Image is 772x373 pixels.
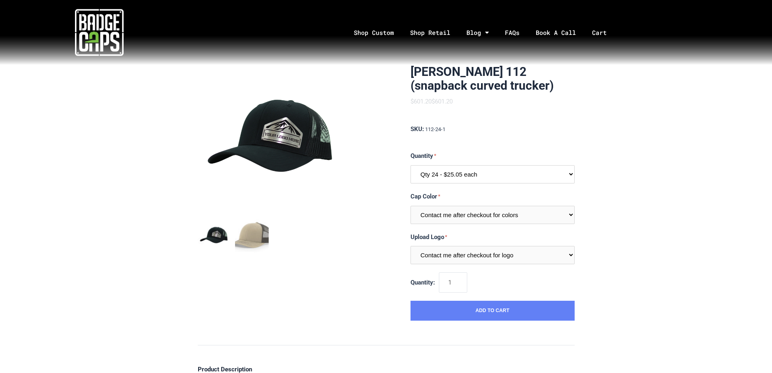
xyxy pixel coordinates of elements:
[235,219,269,253] button: mark as featured image
[731,334,772,373] iframe: Chat Widget
[528,11,584,54] a: Book A Call
[402,11,458,54] a: Shop Retail
[411,151,575,161] label: Quantity
[346,11,402,54] a: Shop Custom
[425,126,445,132] span: 112-24-1
[198,366,575,373] h4: Product Description
[198,219,231,253] img: BadgeCaps - Richardson 112
[584,11,625,54] a: Cart
[411,279,435,286] span: Quantity:
[411,232,575,242] label: Upload Logo
[458,11,497,54] a: Blog
[497,11,528,54] a: FAQs
[198,65,348,215] img: BadgeCaps - Richardson 112
[411,125,424,133] span: SKU:
[411,98,432,105] span: $601.20
[411,301,575,321] button: Add to Cart
[432,98,453,105] span: $601.20
[198,11,772,54] nav: Menu
[411,192,575,202] label: Cap Color
[411,65,575,93] h1: [PERSON_NAME] 112 (snapback curved trucker)
[198,219,231,253] button: mark as featured image
[75,8,124,57] img: badgecaps white logo with green acccent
